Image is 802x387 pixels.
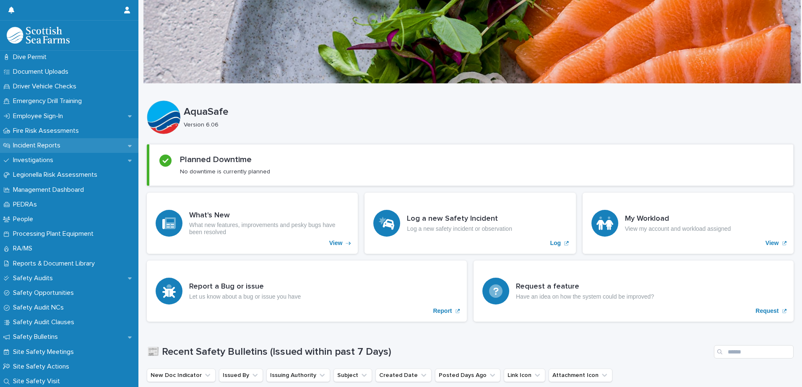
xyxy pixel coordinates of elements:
[7,27,70,44] img: bPIBxiqnSb2ggTQWdOVV
[10,363,76,371] p: Site Safety Actions
[10,127,86,135] p: Fire Risk Assessments
[180,155,252,165] h2: Planned Downtime
[407,225,512,232] p: Log a new safety incident or observation
[184,106,790,118] p: AquaSafe
[10,142,67,150] p: Incident Reports
[189,211,349,220] h3: What's New
[516,282,654,292] h3: Request a feature
[10,171,104,179] p: Legionella Risk Assessments
[266,369,330,382] button: Issuing Authority
[375,369,432,382] button: Created Date
[10,245,39,253] p: RA/MS
[10,53,53,61] p: Dive Permit
[189,293,301,300] p: Let us know about a bug or issue you have
[433,307,452,315] p: Report
[583,193,794,254] a: View
[549,369,612,382] button: Attachment Icon
[329,240,343,247] p: View
[147,369,216,382] button: New Doc Indicator
[10,230,100,238] p: Processing Plant Equipment
[147,193,358,254] a: View
[147,346,711,358] h1: 📰 Recent Safety Bulletins (Issued within past 7 Days)
[10,186,91,194] p: Management Dashboard
[189,282,301,292] h3: Report a Bug or issue
[10,274,60,282] p: Safety Audits
[333,369,372,382] button: Subject
[180,168,270,175] p: No downtime is currently planned
[219,369,263,382] button: Issued By
[10,260,102,268] p: Reports & Document Library
[474,261,794,322] a: Request
[516,293,654,300] p: Have an idea on how the system could be improved?
[147,261,467,322] a: Report
[10,333,65,341] p: Safety Bulletins
[10,68,75,76] p: Document Uploads
[625,225,731,232] p: View my account and workload assigned
[766,240,779,247] p: View
[189,222,349,236] p: What new features, improvements and pesky bugs have been resolved
[10,348,81,356] p: Site Safety Meetings
[755,307,779,315] p: Request
[10,377,67,385] p: Site Safety Visit
[10,201,44,209] p: PEDRAs
[550,240,561,247] p: Log
[10,289,81,297] p: Safety Opportunities
[184,121,787,129] p: Version 6.06
[10,97,89,105] p: Emergency Drill Training
[625,214,731,224] h3: My Workload
[365,193,575,254] a: Log
[435,369,500,382] button: Posted Days Ago
[407,214,512,224] h3: Log a new Safety Incident
[10,156,60,164] p: Investigations
[10,215,40,223] p: People
[714,345,794,359] input: Search
[10,83,83,90] p: Driver Vehicle Checks
[10,112,70,120] p: Employee Sign-In
[504,369,545,382] button: Link Icon
[10,318,81,326] p: Safety Audit Clauses
[10,304,70,312] p: Safety Audit NCs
